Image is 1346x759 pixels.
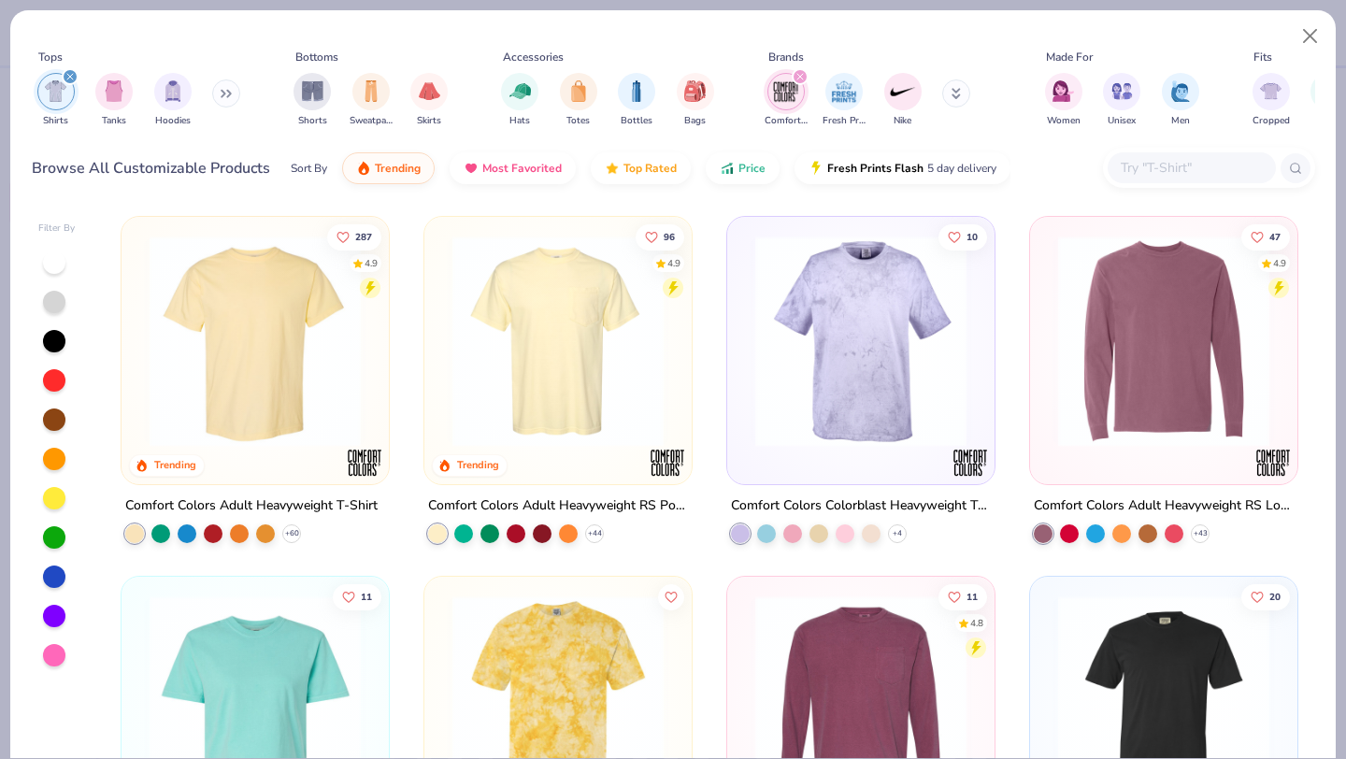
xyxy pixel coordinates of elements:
img: trending.gif [356,161,371,176]
img: Sweatpants Image [361,80,381,102]
div: filter for Men [1162,73,1199,128]
span: + 44 [588,528,602,539]
img: Hoodies Image [163,80,183,102]
button: Most Favorited [450,152,576,184]
span: 5 day delivery [927,158,996,179]
span: 96 [664,232,675,241]
img: 8efac5f7-8da2-47f5-bf92-f12be686d45d [1049,236,1279,447]
button: Like [938,223,987,250]
button: Like [334,583,382,609]
img: Bags Image [684,80,705,102]
img: 34ad4b46-4ea9-4906-bfcf-04d29c725a53 [975,236,1205,447]
button: filter button [1162,73,1199,128]
div: Tops [38,49,63,65]
button: Price [706,152,780,184]
img: Nike Image [889,78,917,106]
div: 4.9 [365,256,379,270]
div: filter for Women [1045,73,1082,128]
img: TopRated.gif [605,161,620,176]
img: Hats Image [509,80,531,102]
div: filter for Fresh Prints [823,73,866,128]
span: 47 [1269,232,1281,241]
button: filter button [154,73,192,128]
div: filter for Bags [677,73,714,128]
span: Comfort Colors [765,114,808,128]
button: filter button [560,73,597,128]
button: filter button [1045,73,1082,128]
span: Bags [684,114,706,128]
button: Close [1293,19,1328,54]
span: + 4 [893,528,902,539]
span: Fresh Prints [823,114,866,128]
span: Skirts [417,114,441,128]
img: Cropped Image [1260,80,1282,102]
button: filter button [410,73,448,128]
button: Top Rated [591,152,691,184]
div: Comfort Colors Colorblast Heavyweight T-Shirt [731,494,991,518]
div: filter for Sweatpants [350,73,393,128]
img: Shirts Image [45,80,66,102]
div: 4.9 [667,256,680,270]
div: Comfort Colors Adult Heavyweight RS Pocket T-Shirt [428,494,688,518]
span: Nike [894,114,911,128]
img: Comfort Colors logo [649,444,686,481]
span: + 43 [1193,528,1207,539]
div: filter for Comfort Colors [765,73,808,128]
div: Sort By [291,160,327,177]
img: 27c6cb27-5d5c-4d2b-bf76-b46d0731714b [746,236,976,447]
div: Comfort Colors Adult Heavyweight T-Shirt [125,494,378,518]
img: Comfort Colors Image [772,78,800,106]
button: filter button [294,73,331,128]
div: Filter By [38,222,76,236]
button: Fresh Prints Flash5 day delivery [795,152,1010,184]
button: filter button [350,73,393,128]
img: Bottles Image [626,80,647,102]
div: filter for Hats [501,73,538,128]
span: 20 [1269,592,1281,601]
button: Like [328,223,382,250]
span: Tanks [102,114,126,128]
span: Trending [375,161,421,176]
img: Women Image [1052,80,1074,102]
span: 11 [967,592,978,601]
div: Fits [1253,49,1272,65]
img: Totes Image [568,80,589,102]
span: 287 [356,232,373,241]
img: Comfort Colors logo [1253,444,1291,481]
button: filter button [677,73,714,128]
div: Accessories [503,49,564,65]
img: Skirts Image [419,80,440,102]
div: filter for Bottles [618,73,655,128]
button: filter button [884,73,922,128]
div: filter for Unisex [1103,73,1140,128]
span: Totes [566,114,590,128]
img: Comfort Colors logo [346,444,383,481]
img: Comfort Colors logo [952,444,989,481]
button: Like [938,583,987,609]
div: Brands [768,49,804,65]
img: Unisex Image [1111,80,1133,102]
span: Men [1171,114,1190,128]
span: Cropped [1253,114,1290,128]
div: Made For [1046,49,1093,65]
button: Like [658,583,684,609]
div: 4.9 [1273,256,1286,270]
span: Fresh Prints Flash [827,161,924,176]
span: Shirts [43,114,68,128]
span: + 60 [285,528,299,539]
div: filter for Skirts [410,73,448,128]
div: Comfort Colors Adult Heavyweight RS Long-Sleeve T-Shirt [1034,494,1294,518]
span: Hoodies [155,114,191,128]
button: Like [1241,583,1290,609]
span: 10 [967,232,978,241]
img: Shorts Image [302,80,323,102]
button: Trending [342,152,435,184]
span: Top Rated [623,161,677,176]
div: Bottoms [295,49,338,65]
div: 4.8 [970,616,983,630]
div: Browse All Customizable Products [32,157,270,179]
div: filter for Nike [884,73,922,128]
button: filter button [95,73,133,128]
img: flash.gif [809,161,823,176]
span: 11 [362,592,373,601]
